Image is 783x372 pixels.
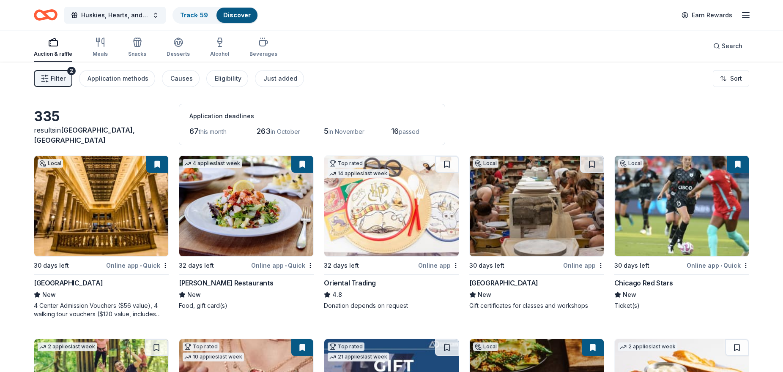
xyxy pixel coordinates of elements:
[88,73,148,84] div: Application methods
[183,159,242,168] div: 4 applies last week
[249,51,277,57] div: Beverages
[251,260,314,271] div: Online app Quick
[249,34,277,62] button: Beverages
[106,260,169,271] div: Online app Quick
[324,127,329,136] span: 5
[473,342,498,351] div: Local
[615,156,749,256] img: Image for Chicago Red Stars
[713,70,749,87] button: Sort
[93,34,108,62] button: Meals
[257,127,271,136] span: 263
[255,70,304,87] button: Just added
[324,156,458,256] img: Image for Oriental Trading
[271,128,300,135] span: in October
[730,73,742,84] span: Sort
[170,73,193,84] div: Causes
[79,70,155,87] button: Application methods
[67,67,76,75] div: 2
[180,11,208,19] a: Track· 59
[128,51,146,57] div: Snacks
[473,159,498,168] div: Local
[51,73,66,84] span: Filter
[34,108,169,125] div: 335
[332,290,342,300] span: 4.8
[324,261,359,271] div: 32 days left
[469,278,538,288] div: [GEOGRAPHIC_DATA]
[618,159,643,168] div: Local
[614,301,749,310] div: Ticket(s)
[329,128,364,135] span: in November
[42,290,56,300] span: New
[206,70,248,87] button: Eligibility
[418,260,459,271] div: Online app
[324,301,459,310] div: Donation depends on request
[189,127,199,136] span: 67
[328,342,364,351] div: Top rated
[179,155,314,310] a: Image for Cameron Mitchell Restaurants4 applieslast week32 days leftOnline app•Quick[PERSON_NAME]...
[199,128,227,135] span: this month
[189,111,435,121] div: Application deadlines
[183,353,244,361] div: 10 applies last week
[34,5,57,25] a: Home
[210,34,229,62] button: Alcohol
[391,127,399,136] span: 16
[706,38,749,54] button: Search
[34,126,135,144] span: [GEOGRAPHIC_DATA], [GEOGRAPHIC_DATA]
[38,159,63,168] div: Local
[469,301,604,310] div: Gift certificates for classes and workshops
[215,73,241,84] div: Eligibility
[720,262,722,269] span: •
[167,34,190,62] button: Desserts
[38,342,97,351] div: 2 applies last week
[179,278,273,288] div: [PERSON_NAME] Restaurants
[563,260,604,271] div: Online app
[328,159,364,168] div: Top rated
[324,278,376,288] div: Oriental Trading
[469,155,604,310] a: Image for Lillstreet Art CenterLocal30 days leftOnline app[GEOGRAPHIC_DATA]NewGift certificates f...
[223,11,251,19] a: Discover
[687,260,749,271] div: Online app Quick
[614,278,673,288] div: Chicago Red Stars
[34,51,72,57] div: Auction & raffle
[128,34,146,62] button: Snacks
[478,290,491,300] span: New
[34,261,69,271] div: 30 days left
[614,155,749,310] a: Image for Chicago Red StarsLocal30 days leftOnline app•QuickChicago Red StarsNewTicket(s)
[34,126,135,144] span: in
[676,8,737,23] a: Earn Rewards
[399,128,419,135] span: passed
[183,342,219,351] div: Top rated
[324,155,459,310] a: Image for Oriental TradingTop rated14 applieslast week32 days leftOnline appOriental Trading4.8Do...
[162,70,200,87] button: Causes
[722,41,742,51] span: Search
[34,34,72,62] button: Auction & raffle
[618,342,677,351] div: 2 applies last week
[470,156,604,256] img: Image for Lillstreet Art Center
[34,70,72,87] button: Filter2
[179,156,313,256] img: Image for Cameron Mitchell Restaurants
[167,51,190,57] div: Desserts
[81,10,149,20] span: Huskies, Hearts, and High Stakes
[64,7,166,24] button: Huskies, Hearts, and High Stakes
[172,7,258,24] button: Track· 59Discover
[34,156,168,256] img: Image for Chicago Architecture Center
[614,261,649,271] div: 30 days left
[187,290,201,300] span: New
[140,262,142,269] span: •
[93,51,108,57] div: Meals
[623,290,636,300] span: New
[263,73,297,84] div: Just added
[34,301,169,318] div: 4 Center Admission Vouchers ($56 value), 4 walking tour vouchers ($120 value, includes Center Adm...
[179,301,314,310] div: Food, gift card(s)
[469,261,504,271] div: 30 days left
[210,51,229,57] div: Alcohol
[34,278,103,288] div: [GEOGRAPHIC_DATA]
[328,353,389,361] div: 21 applies last week
[328,169,389,178] div: 14 applies last week
[179,261,214,271] div: 32 days left
[285,262,287,269] span: •
[34,125,169,145] div: results
[34,155,169,318] a: Image for Chicago Architecture CenterLocal30 days leftOnline app•Quick[GEOGRAPHIC_DATA]New4 Cente...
